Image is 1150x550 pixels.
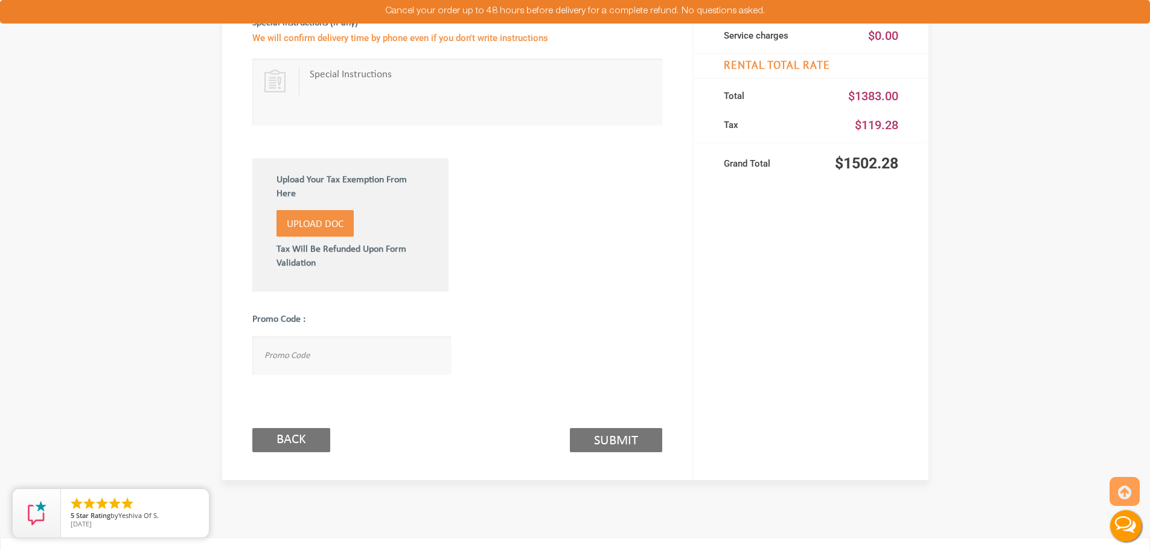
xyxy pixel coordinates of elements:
[120,496,135,511] li: 
[811,24,898,47] div: $0.00
[811,85,898,107] div: $1383.00
[71,511,74,520] span: 5
[724,152,811,175] div: Grand Total
[82,496,97,511] li: 
[276,173,425,207] label: Upload Your Tax Exemption From Here
[276,237,425,270] label: Tax Will Be Refunded Upon Form Validation
[811,152,898,175] div: $1502.28
[694,53,928,78] h4: RENTAL Total RATE
[252,30,662,50] span: We will confirm delivery time by phone even if you don't write instructions
[811,114,898,136] div: $119.28
[287,219,343,229] span: Upload Doc
[724,85,811,107] div: Total
[252,336,452,374] input: Promo Code
[1102,502,1150,550] button: Live Chat
[95,496,109,511] li: 
[69,496,84,511] li: 
[724,114,811,136] div: Tax
[252,313,452,333] label: Promo Code :
[76,511,110,520] span: Star Rating
[71,512,199,520] span: by
[252,428,330,452] input: Back
[118,511,159,520] span: Yeshiva Of S.
[71,519,92,528] span: [DATE]
[570,428,662,452] a: Submit
[724,24,811,47] div: Service charges
[252,16,662,56] label: Special instructions (if any)
[25,501,49,525] img: Review Rating
[107,496,122,511] li: 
